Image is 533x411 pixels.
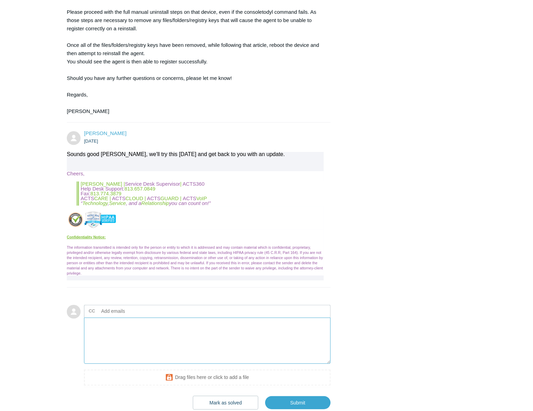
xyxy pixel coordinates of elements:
span: Cheers, [67,171,84,176]
label: CC [89,306,95,316]
a: ACTS360 [182,181,205,187]
textarea: Add your reply [84,318,331,364]
u: Confidentiality Notice: [67,235,106,239]
span: 813.657.0849 [124,186,155,192]
span: Alex Houston [84,130,126,136]
a: ACTS [183,196,196,201]
i: , [108,201,109,206]
time: 08/06/2025, 18:06 [84,138,98,144]
span: The information transmitted is intended only for the person or entity to which it is addressed an... [67,245,323,275]
input: Submit [265,396,331,409]
a: ACTS [147,196,160,201]
span: 813.774.3879 [91,191,122,196]
span: | [180,181,181,187]
i: Service [109,201,126,206]
span: Fax: [81,191,91,196]
i: “ [81,201,82,206]
span: [PERSON_NAME] | [81,181,125,187]
i: , and a [126,201,142,206]
span: | [180,196,181,201]
a: GUARD [160,196,179,201]
span: | [145,196,146,201]
a: CARE [94,196,108,201]
i: Relationship [141,201,169,206]
input: Add emails [98,306,173,316]
button: Mark as solved [193,396,258,410]
i: you can count on!” [169,201,211,206]
a: ACTS [81,196,94,201]
span: Service Desk Supervisor [125,181,180,187]
div: Sounds good [PERSON_NAME], we'll try this [DATE] and get back to you with an update. [67,152,324,157]
a: [PERSON_NAME] [84,130,126,136]
a: VoIP [196,196,207,201]
a: ACTS [112,196,125,201]
i: Technology [82,201,107,206]
span: | [109,196,111,201]
span: Help Desk Support: [81,186,124,192]
a: CLOUD [125,196,143,201]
